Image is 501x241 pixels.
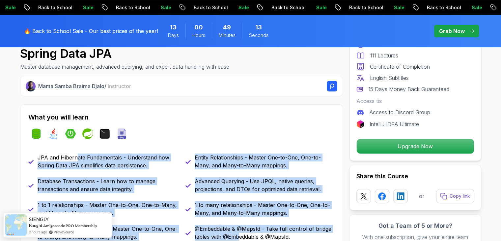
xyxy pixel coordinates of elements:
[370,120,419,128] p: IntelliJ IDEA Ultimate
[466,4,487,11] p: Sale
[356,97,474,105] p: Access to:
[38,154,178,169] p: JPA and Hibernate Fundamentals - Understand how Spring Data JPA simplifies data persistence.
[192,32,205,39] span: Hours
[78,4,99,11] p: Sale
[48,128,59,139] img: java logo
[20,63,229,71] p: Master database management, advanced querying, and expert data handling with ease
[223,23,231,32] span: 49 Minutes
[195,154,335,169] p: Entity Relationships - Master One-to-One, One-to-Many, and Many-to-Many mappings.
[170,23,177,32] span: 13 Days
[54,229,74,235] a: ProveSource
[195,225,335,241] p: @Embeddable & @MapsId - Take full control of bridge tables with @Embeddable & @MapsId.
[419,192,425,200] p: or
[356,221,474,230] h3: Got a Team of 5 or More?
[195,177,335,193] p: Advanced Querying - Use JPQL, native queries, projections, and DTOs for optimized data retrieval.
[188,4,233,11] p: Back to School
[219,32,236,39] span: Minutes
[82,128,93,139] img: spring logo
[168,32,179,39] span: Days
[266,4,311,11] p: Back to School
[38,201,178,217] p: 1 to 1 relationships - Master One-to-One, One-to-Many, and Many-to-Many mappings.
[195,201,335,217] p: 1 to many relationships - Master One-to-One, One-to-Many, and Many-to-Many mappings.
[422,4,466,11] p: Back to School
[249,32,268,39] span: Seconds
[389,4,410,11] p: Sale
[33,4,78,11] p: Back to School
[344,4,389,11] p: Back to School
[29,217,49,222] span: SIENGLY
[5,214,27,236] img: provesource social proof notification image
[65,128,76,139] img: spring-boot logo
[38,82,131,90] p: Mama Samba Braima Djalo /
[370,63,430,71] p: Certificate of Completion
[24,27,158,35] p: 🔥 Back to School Sale - Our best prices of the year!
[356,139,474,154] button: Upgrade Now
[31,128,42,139] img: spring-data-jpa logo
[99,128,110,139] img: terminal logo
[108,83,131,89] span: Instructor
[370,74,409,82] p: English Subtitles
[28,113,335,122] h2: What you will learn
[38,177,178,193] p: Database Transactions - Learn how to manage transactions and ensure data integrity.
[356,172,474,181] h2: Share this Course
[368,85,449,93] p: 15 Days Money Back Guaranteed
[29,223,42,228] span: Bought
[155,4,177,11] p: Sale
[357,139,474,154] p: Upgrade Now
[26,81,36,91] img: Nelson Djalo
[233,4,254,11] p: Sale
[111,4,155,11] p: Back to School
[255,23,262,32] span: 13 Seconds
[20,47,229,60] h1: Spring Data JPA
[117,128,127,139] img: sql logo
[370,108,430,116] p: Access to Discord Group
[194,23,203,32] span: 0 Hours
[370,52,398,59] p: 111 Lectures
[439,27,465,35] p: Grab Now
[43,223,97,228] a: Amigoscode PRO Membership
[356,120,364,128] img: jetbrains logo
[450,193,470,199] p: Copy link
[311,4,332,11] p: Sale
[436,189,474,203] button: Copy link
[29,229,47,235] span: 2 hours ago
